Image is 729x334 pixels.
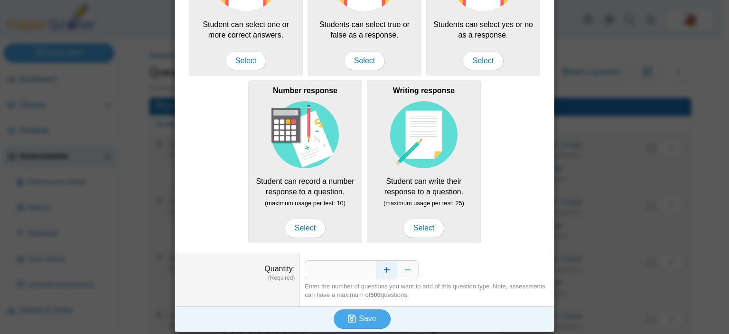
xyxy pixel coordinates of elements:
[271,101,339,169] img: item-type-number-response.svg
[285,219,326,238] span: Select
[344,51,385,70] span: Select
[265,200,346,207] small: (maximum usage per test: 10)
[248,80,362,243] div: Student can record a number response to a question.
[397,260,419,279] button: Decrease
[370,291,381,298] b: 500
[403,219,444,238] span: Select
[334,309,391,328] button: Save
[367,80,481,243] div: Student can write their response to a question.
[383,200,464,207] small: (maximum usage per test: 25)
[376,260,397,279] button: Increase
[463,51,504,70] span: Select
[393,86,455,95] b: Writing response
[390,101,458,169] img: item-type-writing-response.svg
[305,282,549,299] div: Enter the number of questions you want to add of this question type. Note, assessments can have a...
[273,86,337,95] b: Number response
[225,51,266,70] span: Select
[264,265,295,273] label: Quantity
[180,274,295,282] dfn: (Required)
[359,315,376,323] span: Save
